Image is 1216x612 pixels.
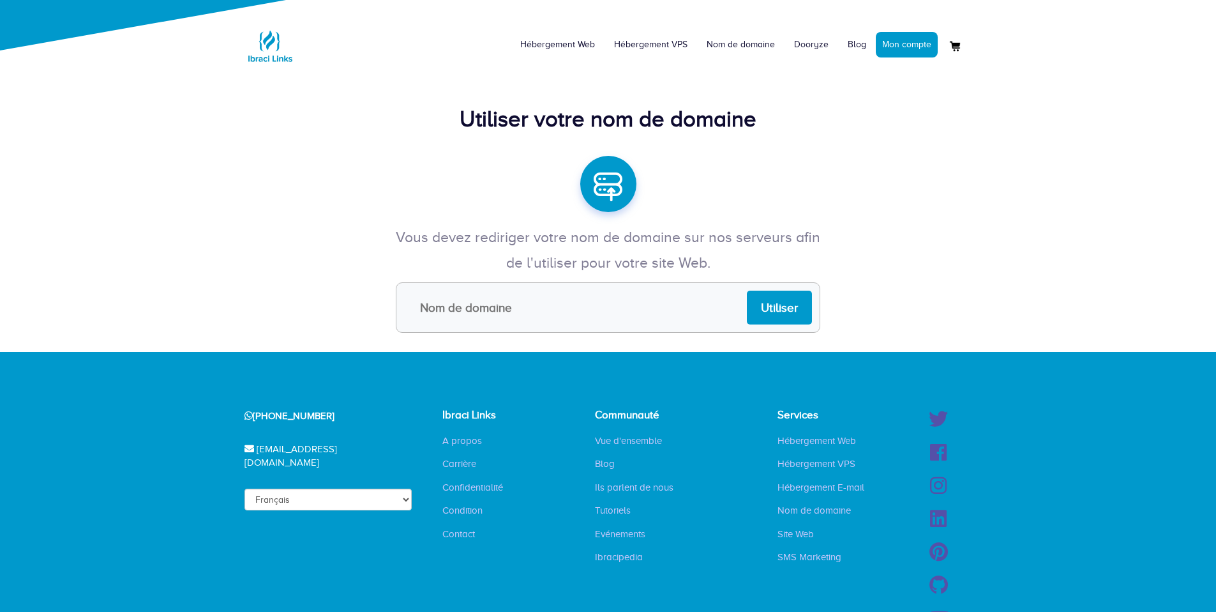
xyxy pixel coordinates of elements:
[433,457,486,470] a: Carrière
[396,282,820,333] input: Nom de domaine
[595,409,683,422] h4: Communauté
[442,409,525,422] h4: Ibraci Links
[511,26,604,64] a: Hébergement Web
[433,504,492,517] a: Condition
[697,26,784,64] a: Nom de domaine
[244,20,296,72] img: Logo Ibraci Links
[244,10,296,72] a: Logo Ibraci Links
[784,26,838,64] a: Dooryze
[229,433,412,480] div: [EMAIL_ADDRESS][DOMAIN_NAME]
[768,457,865,470] a: Hébergement VPS
[768,481,874,494] a: Hébergement E-mail
[604,26,697,64] a: Hébergement VPS
[585,481,683,494] a: Ils parlent de nous
[585,457,624,470] a: Blog
[433,434,492,447] a: A propos
[768,504,860,517] a: Nom de domaine
[585,528,655,540] a: Evénements
[838,26,876,64] a: Blog
[777,409,874,422] h4: Services
[433,481,513,494] a: Confidentialité
[585,504,640,517] a: Tutoriels
[229,400,412,432] div: [PHONE_NUMBER]
[585,434,672,447] a: Vue d'ensemble
[585,551,652,563] a: Ibracipedia
[768,434,866,447] a: Hébergement Web
[433,528,484,540] a: Contact
[244,103,972,135] div: Utiliser votre nom de domaine
[876,32,938,57] a: Mon compte
[768,528,823,540] a: Site Web
[747,291,812,325] input: Utiliser
[391,225,825,276] p: Vous devez rediriger votre nom de domaine sur nos serveurs afin de l'utiliser pour votre site Web.
[768,551,851,563] a: SMS Marketing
